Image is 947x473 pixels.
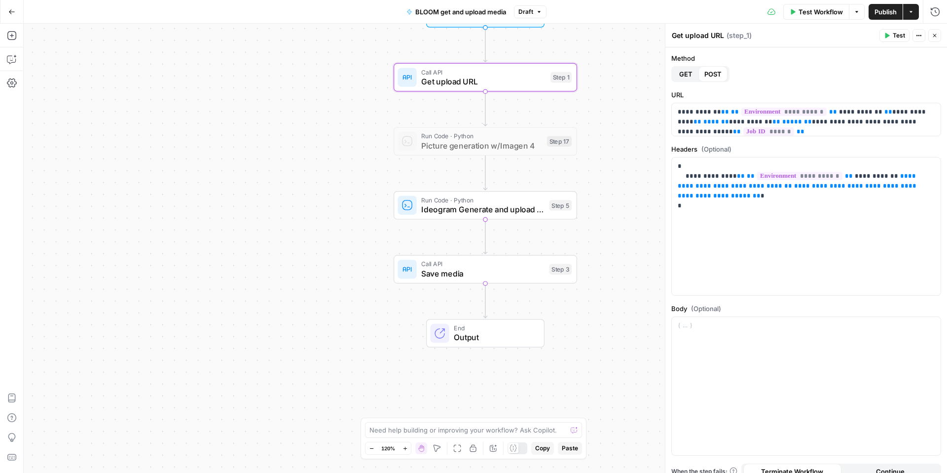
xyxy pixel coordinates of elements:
[679,69,692,79] span: GET
[549,264,572,275] div: Step 3
[415,7,506,17] span: BLOOM get and upload media
[483,220,487,254] g: Edge from step_5 to step_3
[483,283,487,318] g: Edge from step_3 to end
[701,144,731,154] span: (Optional)
[671,90,941,100] label: URL
[394,319,577,348] div: EndOutput
[671,304,941,314] label: Body
[421,203,545,215] span: Ideogram Generate and upload media
[394,255,577,284] div: Call APISave mediaStep 3
[671,53,941,63] label: Method
[671,144,941,154] label: Headers
[421,268,545,279] span: Save media
[869,4,903,20] button: Publish
[547,136,572,147] div: Step 17
[535,444,550,453] span: Copy
[673,66,698,82] button: GET
[893,31,905,40] span: Test
[879,29,910,42] button: Test
[783,4,849,20] button: Test Workflow
[421,140,542,152] span: Picture generation w/Imagen 4
[421,131,542,141] span: Run Code · Python
[727,31,752,40] span: ( step_1 )
[704,69,722,79] span: POST
[514,5,546,18] button: Draft
[483,91,487,126] g: Edge from step_1 to step_17
[394,191,577,220] div: Run Code · PythonIdeogram Generate and upload mediaStep 5
[381,444,395,452] span: 120%
[550,72,572,83] div: Step 1
[531,442,554,455] button: Copy
[549,200,572,211] div: Step 5
[394,63,577,92] div: Call APIGet upload URLStep 1
[483,28,487,62] g: Edge from start to step_1
[874,7,897,17] span: Publish
[454,323,534,333] span: End
[421,67,546,77] span: Call API
[483,156,487,190] g: Edge from step_17 to step_5
[672,31,724,40] textarea: Get upload URL
[394,127,577,156] div: Run Code · PythonPicture generation w/Imagen 4Step 17
[691,304,721,314] span: (Optional)
[421,259,545,269] span: Call API
[799,7,843,17] span: Test Workflow
[421,76,546,87] span: Get upload URL
[562,444,578,453] span: Paste
[421,195,545,204] span: Run Code · Python
[518,7,533,16] span: Draft
[558,442,582,455] button: Paste
[401,4,512,20] button: BLOOM get and upload media
[454,331,534,343] span: Output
